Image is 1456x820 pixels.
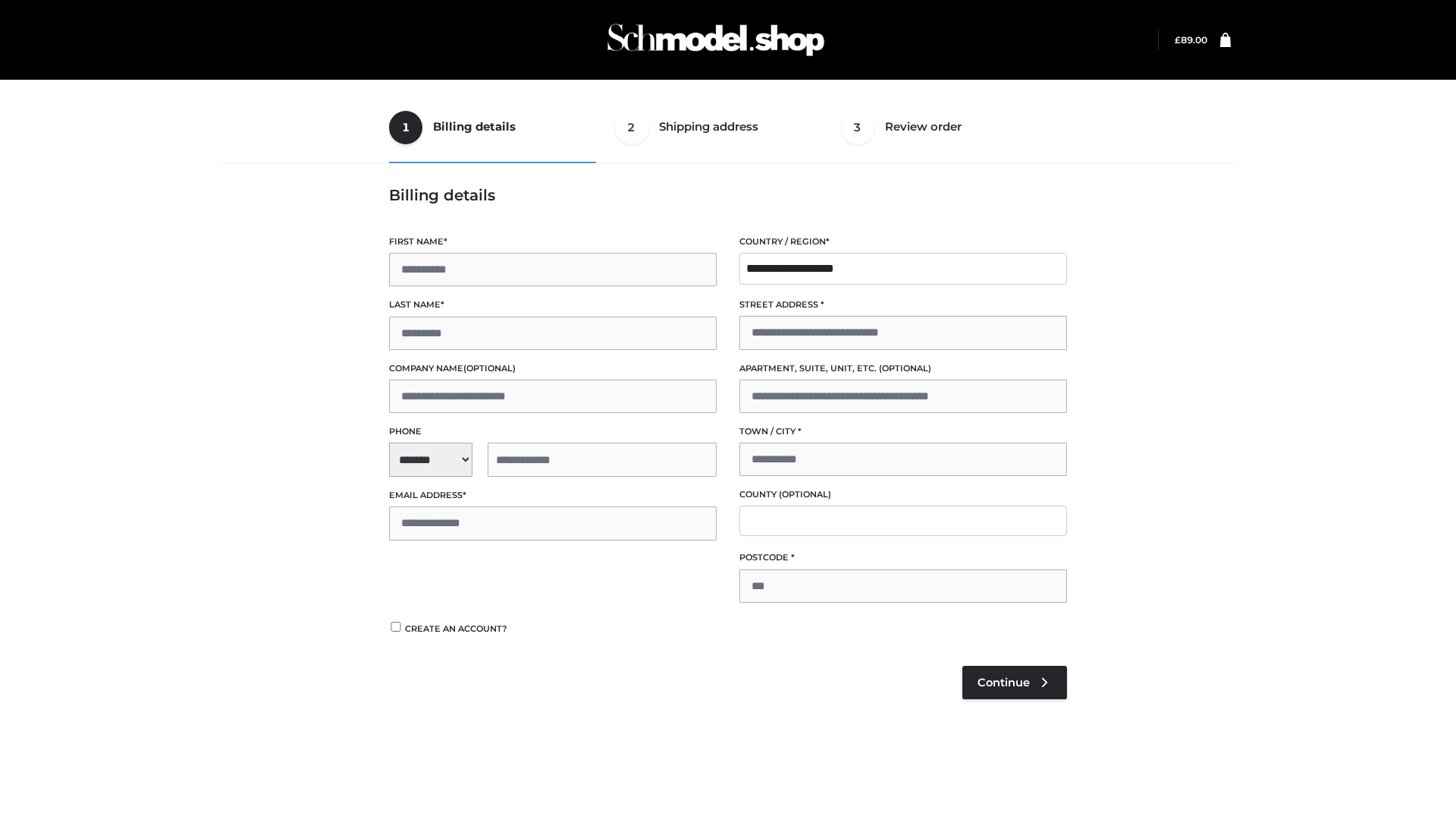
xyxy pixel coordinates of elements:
[389,488,717,503] label: Email address
[879,363,931,374] span: (optional)
[739,550,1067,565] label: Postcode
[389,235,717,249] label: First name
[1175,34,1181,46] span: £
[977,676,1030,689] span: Continue
[962,666,1067,699] a: Continue
[463,363,516,374] span: (optional)
[739,298,1067,312] label: Street address
[389,186,1067,204] h3: Billing details
[389,622,403,632] input: Create an account?
[1175,34,1207,46] bdi: 89.00
[405,623,507,634] span: Create an account?
[389,424,717,439] label: Phone
[389,298,717,312] label: Last name
[739,424,1067,439] label: Town / City
[779,489,831,500] span: (optional)
[389,361,717,376] label: Company name
[739,361,1067,376] label: Apartment, suite, unit, etc.
[739,487,1067,502] label: County
[739,235,1067,249] label: Country / Region
[602,10,830,70] img: Schmodel Admin 964
[1175,34,1207,46] a: £89.00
